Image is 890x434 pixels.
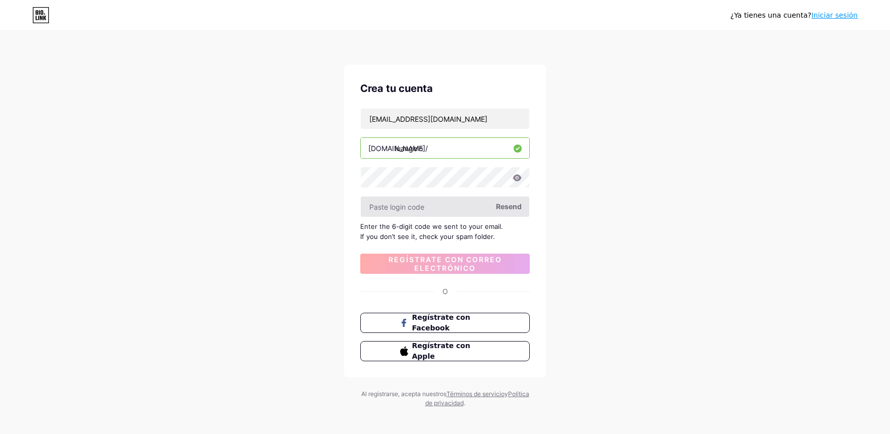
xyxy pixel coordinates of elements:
[505,390,508,398] font: y
[412,313,470,332] font: Regístrate con Facebook
[412,342,470,360] font: Regístrate con Apple
[360,221,530,242] div: Enter the 6-digit code we sent to your email. If you don’t see it, check your spam folder.
[361,390,447,398] font: Al registrarse, acepta nuestros
[442,287,448,296] font: O
[360,254,530,274] button: Regístrate con correo electrónico
[360,313,530,333] button: Regístrate con Facebook
[360,341,530,361] button: Regístrate con Apple
[811,11,858,19] a: Iniciar sesión
[361,197,529,217] input: Paste login code
[368,144,428,153] font: [DOMAIN_NAME]/
[360,82,433,94] font: Crea tu cuenta
[388,255,502,272] font: Regístrate con correo electrónico
[731,11,812,19] font: ¿Ya tienes una cuenta?
[361,138,529,158] input: nombre de usuario
[361,109,529,129] input: Correo electrónico
[496,201,522,212] span: Resend
[464,399,465,407] font: .
[447,390,505,398] a: Términos de servicio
